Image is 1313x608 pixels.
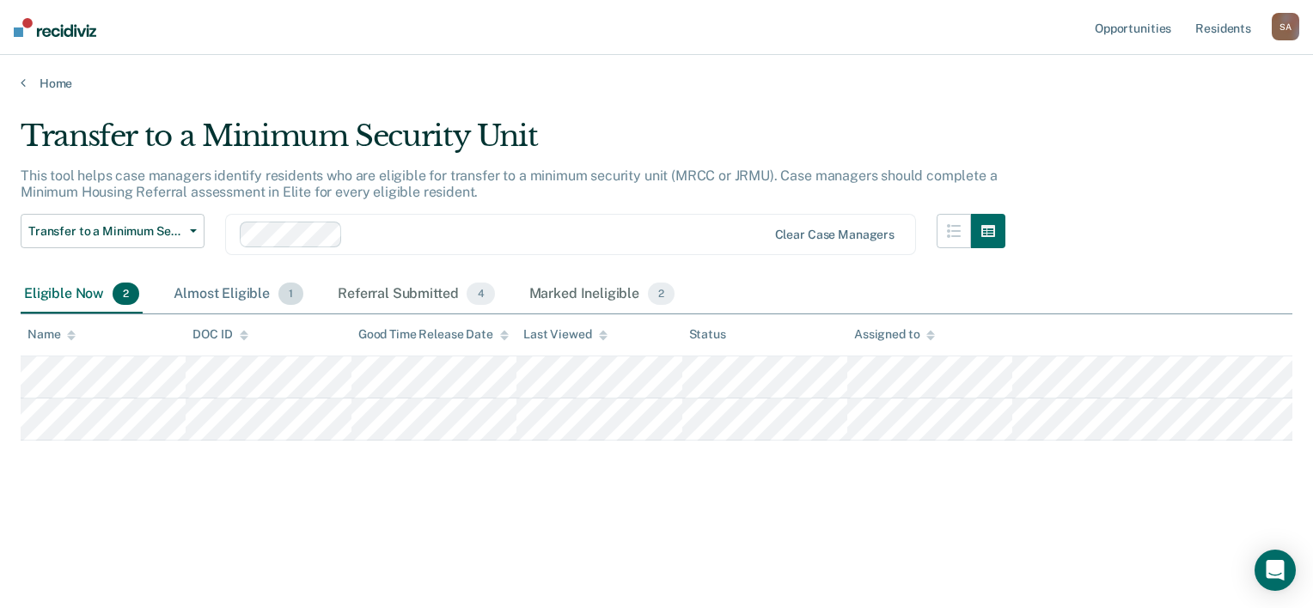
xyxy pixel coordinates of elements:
[113,283,139,305] span: 2
[27,327,76,342] div: Name
[526,276,679,313] div: Marked Ineligible2
[523,327,607,342] div: Last Viewed
[1255,550,1296,591] div: Open Intercom Messenger
[170,276,307,313] div: Almost Eligible1
[1272,13,1299,40] div: S A
[14,18,96,37] img: Recidiviz
[278,283,303,305] span: 1
[358,327,509,342] div: Good Time Release Date
[192,327,247,342] div: DOC ID
[21,214,205,248] button: Transfer to a Minimum Security Unit
[775,228,895,242] div: Clear case managers
[28,224,183,239] span: Transfer to a Minimum Security Unit
[854,327,935,342] div: Assigned to
[467,283,494,305] span: 4
[21,167,998,200] p: This tool helps case managers identify residents who are eligible for transfer to a minimum secur...
[648,283,675,305] span: 2
[21,76,1292,91] a: Home
[21,276,143,313] div: Eligible Now2
[334,276,498,313] div: Referral Submitted4
[1272,13,1299,40] button: SA
[689,327,726,342] div: Status
[21,119,1005,167] div: Transfer to a Minimum Security Unit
